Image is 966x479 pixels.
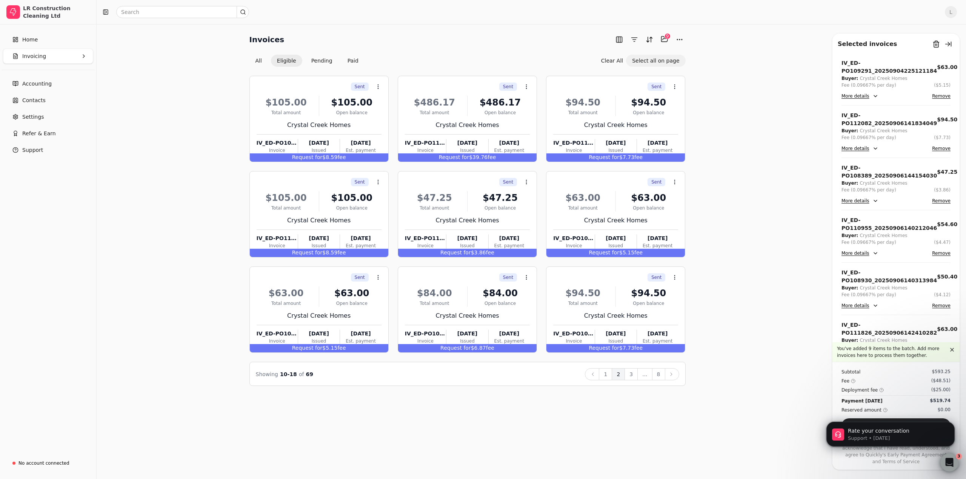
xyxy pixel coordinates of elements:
iframe: Intercom notifications message [815,406,966,459]
div: Est. payment [637,147,678,154]
span: fee [634,249,643,256]
div: $54.60 [937,220,957,228]
div: $63.00 [553,191,612,205]
div: Crystal Creek Homes [405,121,530,130]
div: [DATE] [340,139,381,147]
div: Fee (0.09667% per day) [841,134,896,141]
div: Est. payment [489,147,530,154]
span: Refer & Earn [22,130,56,138]
div: Buyer: [841,180,858,187]
span: fee [486,249,494,256]
span: Contacts [22,96,46,104]
span: Showing [256,371,278,377]
div: Payment [DATE] [841,397,883,405]
div: Invoice [553,242,594,249]
div: $39.76 [398,153,537,162]
div: Selected invoices [838,40,897,49]
div: IV_ED-PO112089_20250906141836284 [405,234,446,242]
button: $50.40 [937,269,957,285]
div: [DATE] [446,234,488,242]
div: Open balance [322,205,381,211]
div: $63.00 [619,191,678,205]
div: Crystal Creek Homes [860,232,907,239]
div: Crystal Creek Homes [553,121,678,130]
div: Total amount [257,205,316,211]
span: Request for [292,345,323,351]
div: Est. payment [637,242,678,249]
input: Search [116,6,249,18]
div: Est. payment [340,147,381,154]
div: Fee (0.09667% per day) [841,82,896,89]
button: Eligible [271,55,302,67]
div: Est. payment [637,338,678,344]
div: IV_ED-PO109430_20250906144337664 [553,234,594,242]
span: Sent [651,179,661,185]
div: $84.00 [471,286,530,300]
div: Invoice filter options [249,55,365,67]
div: $63.00 [937,325,957,333]
div: $105.00 [322,191,381,205]
iframe: Intercom live chat [940,453,958,471]
div: Issued [298,338,340,344]
span: fee [634,345,643,351]
div: Est. payment [489,242,530,249]
button: 1 [599,368,612,380]
div: $47.25 [471,191,530,205]
div: ($5.15) [934,82,951,89]
div: Total amount [405,205,464,211]
span: Request for [440,249,471,256]
div: Open balance [322,109,381,116]
span: Sent [651,83,661,90]
div: ($48.51) [931,377,951,384]
button: Remove [932,92,951,101]
div: Crystal Creek Homes [553,216,678,225]
span: Request for [589,154,619,160]
div: $47.25 [937,168,957,176]
span: Home [22,36,38,44]
span: Sent [355,274,365,281]
span: Request for [439,154,469,160]
div: IV_ED-PO108106_20250906144029717 [257,330,298,338]
a: No account connected [3,456,93,470]
button: More [674,34,686,46]
div: Crystal Creek Homes [860,180,907,187]
p: You've added 9 items to the batch. Add more invoices here to process them together. [837,345,948,359]
div: Est. payment [340,242,381,249]
div: $94.50 [619,96,678,109]
div: Invoice [257,147,298,154]
div: Crystal Creek Homes [860,127,907,134]
div: [DATE] [595,139,637,147]
span: Support [22,146,43,154]
div: $105.00 [257,191,316,205]
div: Crystal Creek Homes [257,121,381,130]
div: [DATE] [637,234,678,242]
button: ($4.12) [934,291,951,298]
div: Issued [446,242,488,249]
div: Open balance [619,205,678,211]
div: Open balance [471,205,530,211]
div: ($25.00) [931,386,951,393]
div: $63.00 [937,63,957,71]
span: Request for [589,249,619,256]
span: L [945,6,957,18]
div: Invoice [405,147,446,154]
div: $50.40 [937,273,957,281]
div: Open balance [322,300,381,307]
button: ($4.47) [934,239,951,246]
button: Paid [341,55,365,67]
div: IV_ED-PO108930_20250906140313984 [841,269,937,285]
div: Invoice [405,338,446,344]
button: $63.00 [937,321,957,337]
div: [DATE] [298,330,340,338]
button: 2 [612,368,625,380]
div: $7.73 [546,344,685,352]
div: Issued [446,338,488,344]
button: All [249,55,268,67]
div: $105.00 [257,96,316,109]
span: Request for [589,345,619,351]
div: 9 [665,33,671,39]
div: [DATE] [637,139,678,147]
div: $94.50 [937,116,957,124]
span: fee [337,345,346,351]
